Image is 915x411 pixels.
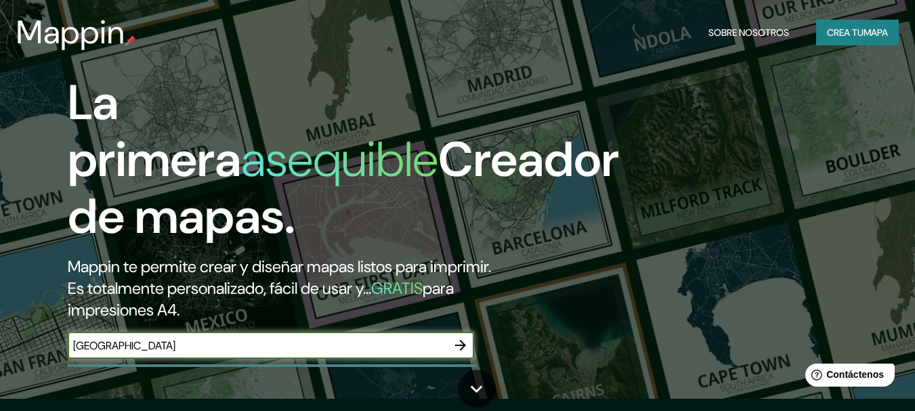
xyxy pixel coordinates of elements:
[241,128,438,191] font: asequible
[125,35,136,46] img: pin de mapeo
[703,20,794,45] button: Sobre nosotros
[68,128,619,248] font: Creador de mapas.
[68,278,371,299] font: Es totalmente personalizado, fácil de usar y...
[68,338,447,353] input: Elige tu lugar favorito
[68,71,241,191] font: La primera
[827,26,864,39] font: Crea tu
[16,11,125,53] font: Mappin
[816,20,899,45] button: Crea tumapa
[794,358,900,396] iframe: Lanzador de widgets de ayuda
[864,26,888,39] font: mapa
[371,278,423,299] font: GRATIS
[68,278,454,320] font: para impresiones A4.
[68,256,491,277] font: Mappin te permite crear y diseñar mapas listos para imprimir.
[708,26,789,39] font: Sobre nosotros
